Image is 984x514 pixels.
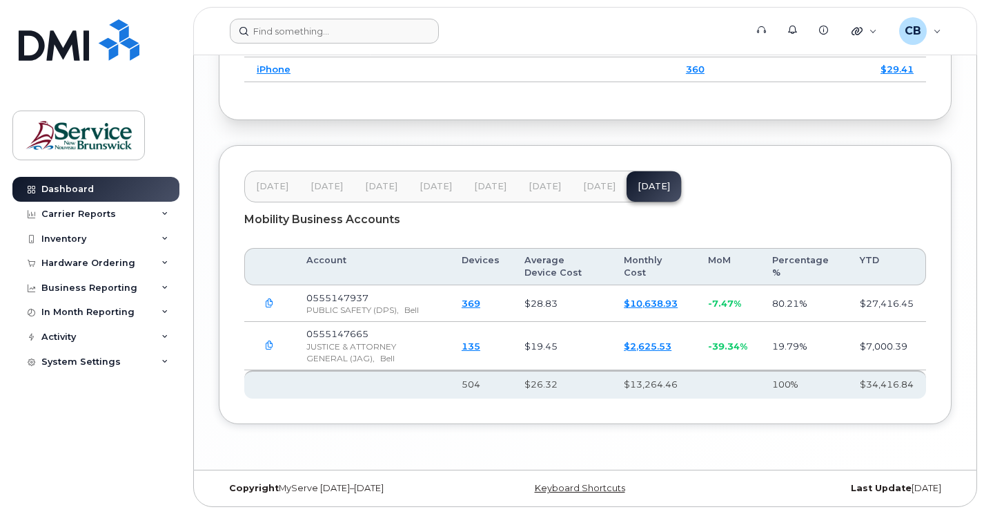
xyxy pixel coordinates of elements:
[708,298,741,309] span: -7.47%
[294,248,449,286] th: Account
[760,370,847,398] th: 100%
[512,322,611,370] td: $19.45
[306,328,368,339] span: 0555147665
[686,64,705,75] a: 360
[244,202,926,237] div: Mobility Business Accounts
[462,298,480,309] a: 369
[708,341,747,352] span: -39.34%
[707,483,952,494] div: [DATE]
[847,285,926,322] td: $27,416.45
[529,181,561,192] span: [DATE]
[696,248,760,286] th: MoM
[760,248,847,286] th: Percentage %
[474,181,506,192] span: [DATE]
[306,341,396,363] span: JUSTICE & ATTORNEY GENERAL (JAG),
[535,483,625,493] a: Keyboard Shortcuts
[842,17,887,45] div: Quicklinks
[512,370,611,398] th: $26.32
[462,341,480,352] a: 135
[611,370,696,398] th: $13,264.46
[420,181,452,192] span: [DATE]
[760,322,847,370] td: 19.79%
[624,298,678,309] a: $10,638.93
[880,64,914,75] a: $29.41
[611,248,696,286] th: Monthly Cost
[219,483,463,494] div: MyServe [DATE]–[DATE]
[404,305,419,315] span: Bell
[851,483,912,493] strong: Last Update
[847,248,926,286] th: YTD
[365,181,397,192] span: [DATE]
[229,483,279,493] strong: Copyright
[512,248,611,286] th: Average Device Cost
[889,17,951,45] div: Callaghan, Bernie (JPS/JSP)
[905,23,921,39] span: CB
[449,248,512,286] th: Devices
[306,305,399,315] span: PUBLIC SAFETY (DPS),
[760,285,847,322] td: 80.21%
[583,181,616,192] span: [DATE]
[449,370,512,398] th: 504
[256,181,288,192] span: [DATE]
[512,285,611,322] td: $28.83
[306,292,368,303] span: 0555147937
[624,341,671,352] a: $2,625.53
[230,19,439,44] input: Find something...
[311,181,343,192] span: [DATE]
[847,322,926,370] td: $7,000.39
[257,64,291,75] a: iPhone
[380,353,395,363] span: Bell
[847,370,926,398] th: $34,416.84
